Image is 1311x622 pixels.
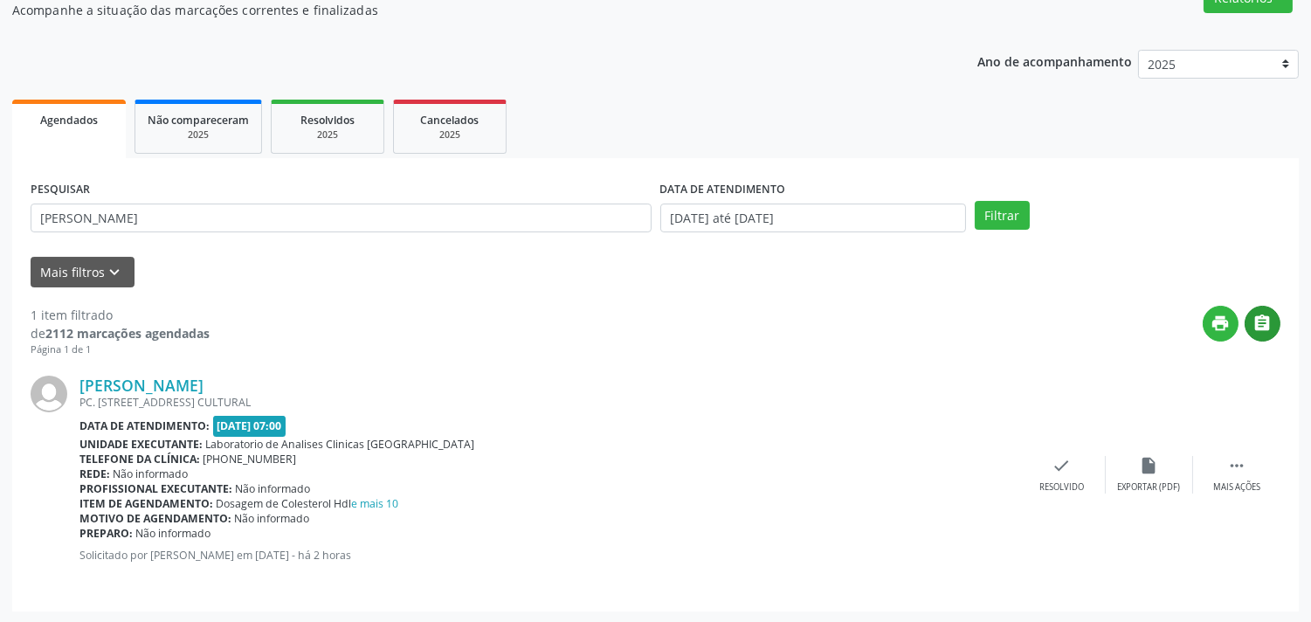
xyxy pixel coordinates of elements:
[1227,456,1246,475] i: 
[31,176,90,204] label: PESQUISAR
[12,1,913,19] p: Acompanhe a situação das marcações correntes e finalizadas
[660,176,786,204] label: DATA DE ATENDIMENTO
[79,526,133,541] b: Preparo:
[1118,481,1181,494] div: Exportar (PDF)
[79,496,213,511] b: Item de agendamento:
[406,128,493,142] div: 2025
[213,416,286,436] span: [DATE] 07:00
[45,325,210,342] strong: 2112 marcações agendadas
[1203,306,1239,342] button: print
[79,481,232,496] b: Profissional executante:
[300,113,355,128] span: Resolvidos
[217,496,399,511] span: Dosagem de Colesterol Hdl
[284,128,371,142] div: 2025
[79,418,210,433] b: Data de atendimento:
[148,128,249,142] div: 2025
[975,201,1030,231] button: Filtrar
[1140,456,1159,475] i: insert_drive_file
[79,395,1018,410] div: PC. [STREET_ADDRESS] CULTURAL
[1039,481,1084,494] div: Resolvido
[40,113,98,128] span: Agendados
[1052,456,1072,475] i: check
[79,437,203,452] b: Unidade executante:
[114,466,189,481] span: Não informado
[421,113,480,128] span: Cancelados
[79,466,110,481] b: Rede:
[31,306,210,324] div: 1 item filtrado
[977,50,1132,72] p: Ano de acompanhamento
[1245,306,1280,342] button: 
[148,113,249,128] span: Não compareceram
[31,204,652,233] input: Nome, CNS
[352,496,399,511] a: e mais 10
[1211,314,1231,333] i: print
[206,437,475,452] span: Laboratorio de Analises Clinicas [GEOGRAPHIC_DATA]
[204,452,297,466] span: [PHONE_NUMBER]
[136,526,211,541] span: Não informado
[31,376,67,412] img: img
[1213,481,1260,494] div: Mais ações
[31,324,210,342] div: de
[79,548,1018,563] p: Solicitado por [PERSON_NAME] em [DATE] - há 2 horas
[31,257,135,287] button: Mais filtroskeyboard_arrow_down
[79,452,200,466] b: Telefone da clínica:
[660,204,966,233] input: Selecione um intervalo
[1253,314,1273,333] i: 
[236,481,311,496] span: Não informado
[79,511,231,526] b: Motivo de agendamento:
[31,342,210,357] div: Página 1 de 1
[235,511,310,526] span: Não informado
[106,263,125,282] i: keyboard_arrow_down
[79,376,204,395] a: [PERSON_NAME]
